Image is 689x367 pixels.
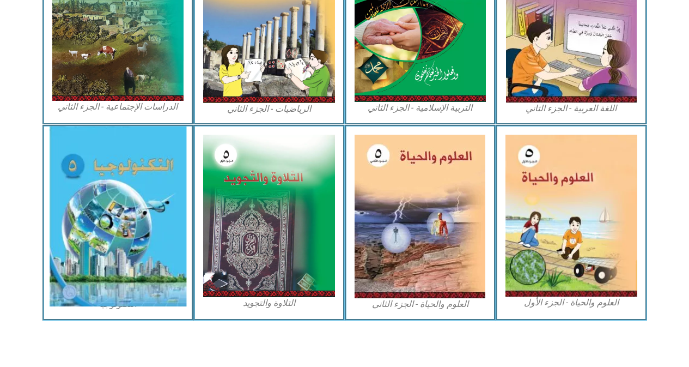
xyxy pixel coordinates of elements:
figcaption: العلوم والحياة - الجزء الثاني [355,298,486,310]
figcaption: الرياضيات - الجزء الثاني [203,103,335,115]
figcaption: التربية الإسلامية - الجزء الثاني [355,102,486,114]
figcaption: اللغة العربية - الجزء الثاني [505,103,637,115]
figcaption: الدراسات الإجتماعية - الجزء الثاني [52,101,184,113]
figcaption: العلوم والحياة - الجزء الأول [505,297,637,309]
figcaption: التلاوة والتجويد [203,297,335,309]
